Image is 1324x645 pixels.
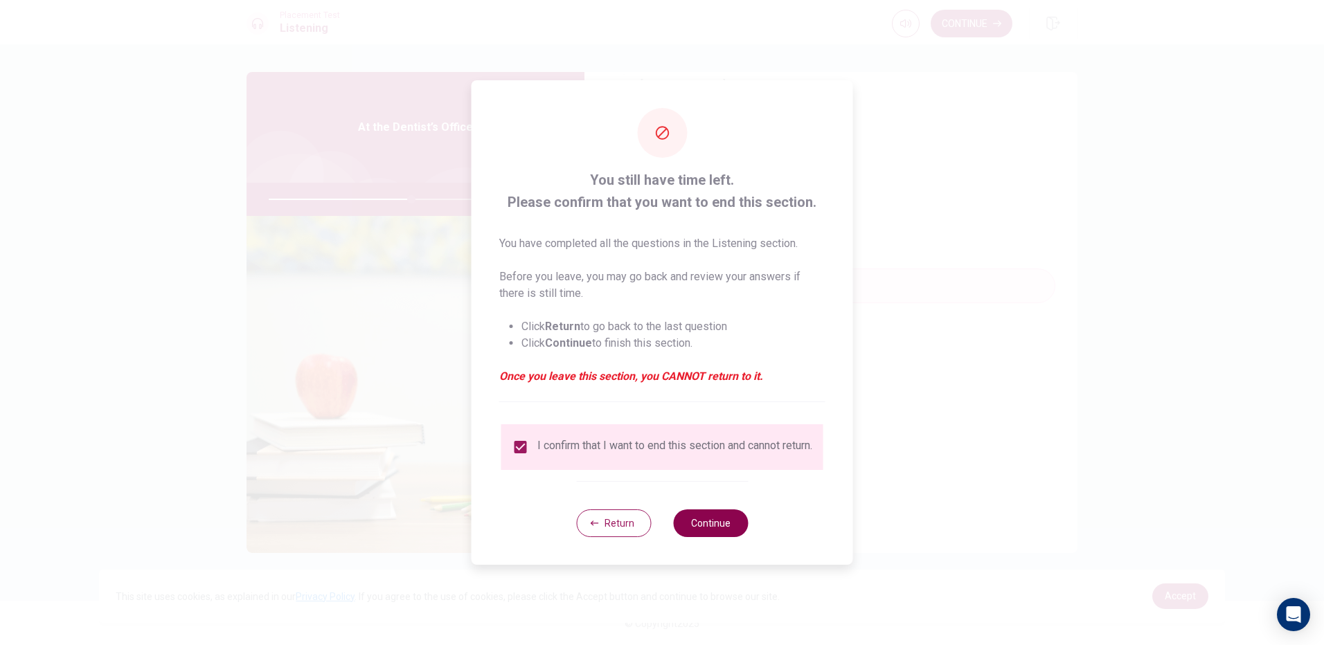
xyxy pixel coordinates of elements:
[499,368,825,385] em: Once you leave this section, you CANNOT return to it.
[499,169,825,213] span: You still have time left. Please confirm that you want to end this section.
[499,235,825,252] p: You have completed all the questions in the Listening section.
[537,439,812,455] div: I confirm that I want to end this section and cannot return.
[521,318,825,335] li: Click to go back to the last question
[673,509,748,537] button: Continue
[545,336,592,349] strong: Continue
[576,509,651,537] button: Return
[499,269,825,302] p: Before you leave, you may go back and review your answers if there is still time.
[1277,598,1310,631] div: Open Intercom Messenger
[545,320,580,333] strong: Return
[521,335,825,352] li: Click to finish this section.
